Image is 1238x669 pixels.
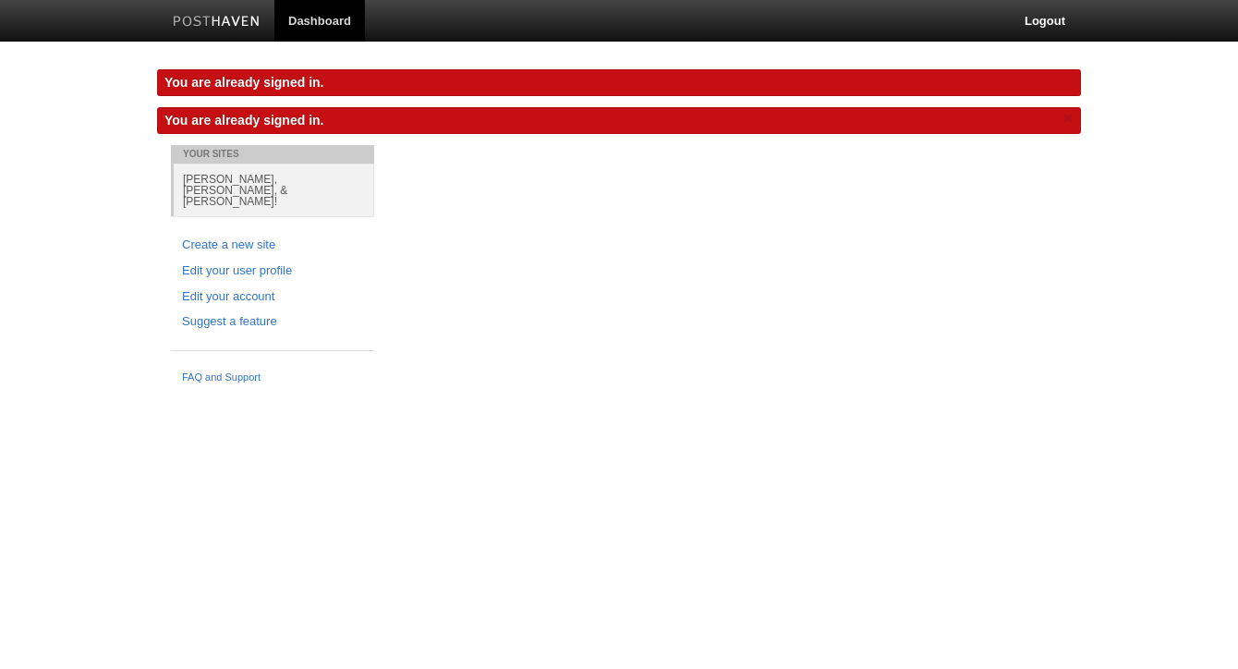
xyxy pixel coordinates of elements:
[182,236,363,255] a: Create a new site
[157,69,1081,96] div: You are already signed in.
[182,262,363,281] a: Edit your user profile
[182,287,363,307] a: Edit your account
[174,164,374,216] a: [PERSON_NAME], [PERSON_NAME], & [PERSON_NAME]!
[182,370,363,386] a: FAQ and Support
[1060,107,1076,130] a: ×
[173,16,261,30] img: Posthaven-bar
[182,312,363,332] a: Suggest a feature
[171,145,374,164] li: Your Sites
[164,113,323,128] span: You are already signed in.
